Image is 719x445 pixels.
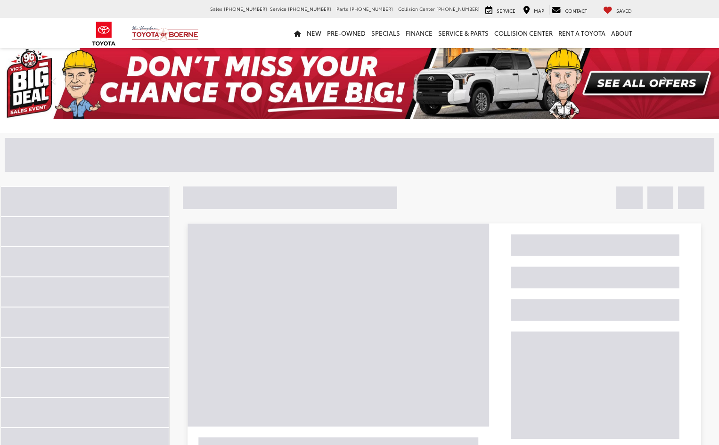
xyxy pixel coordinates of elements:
a: Finance [403,18,435,48]
span: Collision Center [398,5,435,12]
span: Saved [616,7,632,14]
a: Specials [368,18,403,48]
a: Service & Parts: Opens in a new tab [435,18,491,48]
a: Pre-Owned [324,18,368,48]
span: [PHONE_NUMBER] [436,5,480,12]
span: Service [497,7,515,14]
a: My Saved Vehicles [601,5,634,15]
span: Map [534,7,544,14]
span: Contact [565,7,587,14]
img: Toyota [86,18,122,49]
span: [PHONE_NUMBER] [350,5,393,12]
img: Vic Vaughan Toyota of Boerne [131,25,199,42]
span: [PHONE_NUMBER] [288,5,331,12]
a: New [304,18,324,48]
span: Parts [336,5,348,12]
a: Home [291,18,304,48]
a: Rent a Toyota [556,18,608,48]
span: [PHONE_NUMBER] [224,5,267,12]
span: Service [270,5,286,12]
span: Sales [210,5,222,12]
a: Service [483,5,518,15]
a: Map [521,5,547,15]
a: About [608,18,635,48]
a: Contact [549,5,589,15]
a: Collision Center [491,18,556,48]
